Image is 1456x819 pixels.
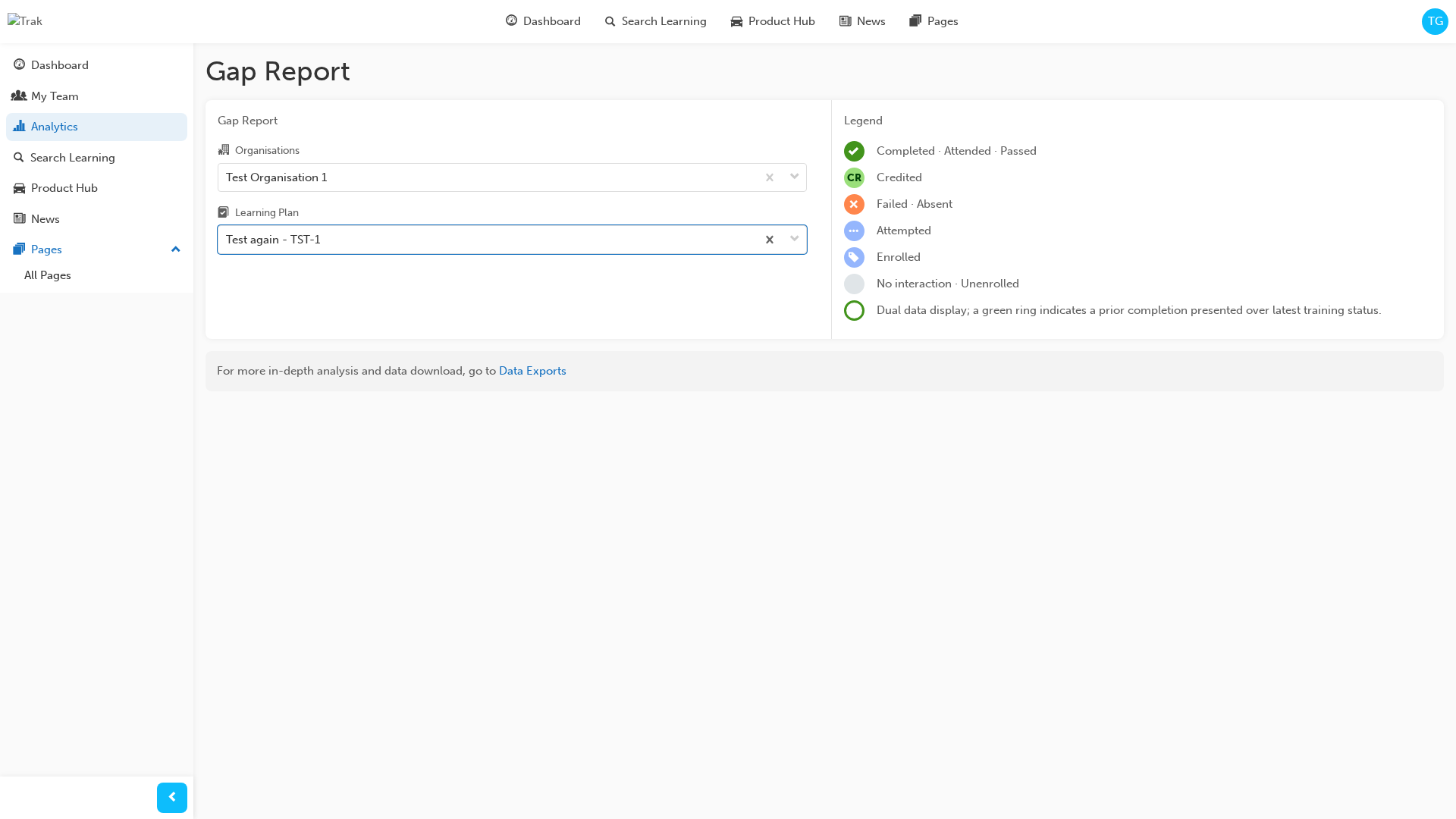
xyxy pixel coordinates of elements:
[6,52,187,80] a: Dashboard
[1422,8,1448,35] button: TG
[6,113,187,141] a: Analytics
[14,182,25,196] span: car-icon
[30,149,115,167] div: Search Learning
[789,230,800,249] span: down-icon
[789,168,800,187] span: down-icon
[235,206,299,221] div: Learning Plan
[18,264,187,287] a: All Pages
[6,49,187,236] button: DashboardMy TeamAnalyticsSearch LearningProduct HubNews
[226,231,320,249] div: Test again - TST-1
[14,243,25,257] span: pages-icon
[877,277,1019,290] span: No interaction · Unenrolled
[8,13,42,30] img: Trak
[844,221,864,241] span: learningRecordVerb_ATTEMPT-icon
[167,789,178,808] span: prev-icon
[877,224,931,237] span: Attempted
[506,12,517,31] span: guage-icon
[827,6,898,37] a: news-iconNews
[523,13,581,30] span: Dashboard
[844,168,864,188] span: null-icon
[910,12,921,31] span: pages-icon
[593,6,719,37] a: search-iconSearch Learning
[844,274,864,294] span: learningRecordVerb_NONE-icon
[844,141,864,162] span: learningRecordVerb_COMPLETE-icon
[206,55,1444,88] h1: Gap Report
[844,194,864,215] span: learningRecordVerb_FAIL-icon
[14,90,25,104] span: people-icon
[31,241,62,259] div: Pages
[877,303,1382,317] span: Dual data display; a green ring indicates a prior completion presented over latest training status.
[844,112,1432,130] div: Legend
[927,13,959,30] span: Pages
[218,112,807,130] span: Gap Report
[857,13,886,30] span: News
[622,13,707,30] span: Search Learning
[14,121,25,134] span: chart-icon
[171,240,181,260] span: up-icon
[839,12,851,31] span: news-icon
[6,236,187,264] button: Pages
[877,250,921,264] span: Enrolled
[731,12,742,31] span: car-icon
[748,13,815,30] span: Product Hub
[6,174,187,202] a: Product Hub
[877,171,922,184] span: Credited
[218,207,229,221] span: learningplan-icon
[6,83,187,111] a: My Team
[1428,13,1443,30] span: TG
[14,152,24,165] span: search-icon
[494,6,593,37] a: guage-iconDashboard
[6,144,187,172] a: Search Learning
[877,144,1037,158] span: Completed · Attended · Passed
[844,247,864,268] span: learningRecordVerb_ENROLL-icon
[499,364,566,378] a: Data Exports
[14,59,25,73] span: guage-icon
[218,144,229,158] span: organisation-icon
[217,362,1432,380] div: For more in-depth analysis and data download, go to
[877,197,952,211] span: Failed · Absent
[605,12,616,31] span: search-icon
[235,143,300,158] div: Organisations
[719,6,827,37] a: car-iconProduct Hub
[226,168,327,186] div: Test Organisation 1
[898,6,971,37] a: pages-iconPages
[31,211,60,228] div: News
[31,88,79,105] div: My Team
[14,213,25,227] span: news-icon
[6,206,187,234] a: News
[31,180,98,197] div: Product Hub
[31,57,89,74] div: Dashboard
